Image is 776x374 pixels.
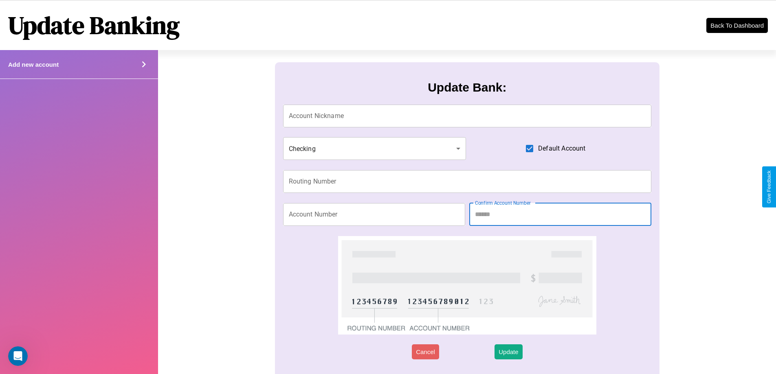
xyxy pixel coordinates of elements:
[8,346,28,366] iframe: Intercom live chat
[338,236,596,335] img: check
[495,344,522,359] button: Update
[283,137,466,160] div: Checking
[766,171,772,203] div: Give Feedback
[8,61,59,68] h4: Add new account
[8,9,180,42] h1: Update Banking
[706,18,768,33] button: Back To Dashboard
[412,344,439,359] button: Cancel
[475,199,531,206] label: Confirm Account Number
[428,81,506,94] h3: Update Bank:
[538,144,585,153] span: Default Account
